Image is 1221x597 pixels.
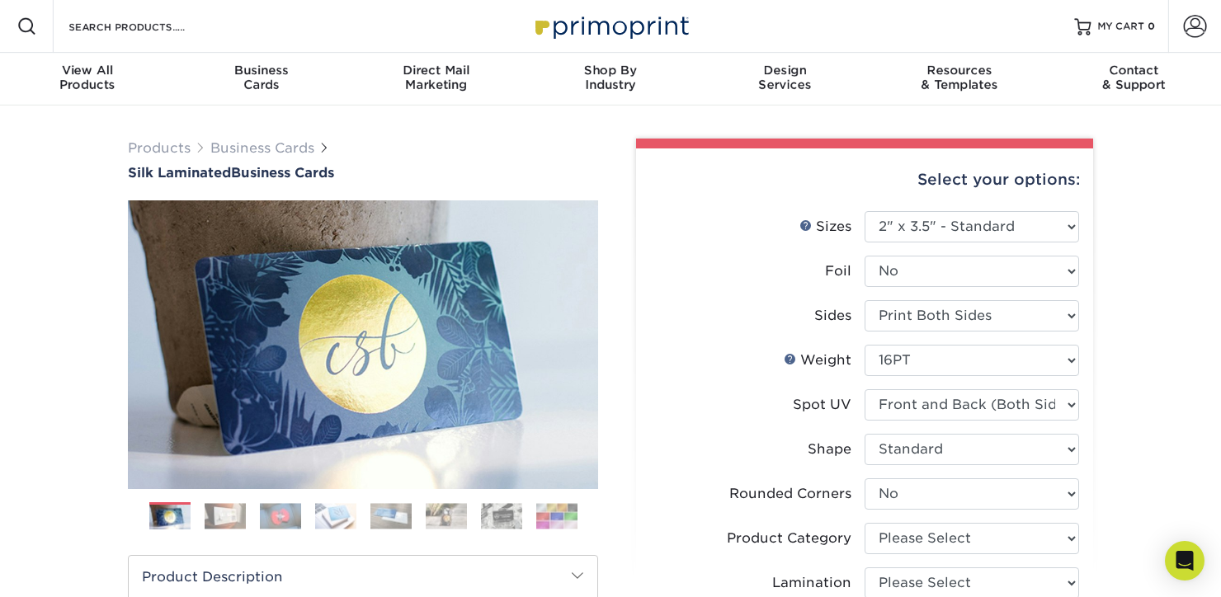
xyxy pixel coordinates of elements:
a: Resources& Templates [872,53,1046,106]
div: Open Intercom Messenger [1165,541,1204,581]
span: 0 [1148,21,1155,32]
div: Select your options: [649,148,1080,211]
img: Business Cards 08 [536,503,577,529]
img: Business Cards 01 [149,496,191,538]
img: Business Cards 07 [481,503,522,529]
span: MY CART [1097,20,1144,34]
div: Shape [808,440,851,459]
input: SEARCH PRODUCTS..... [67,16,228,36]
div: Industry [523,63,697,92]
div: Spot UV [793,395,851,415]
div: Cards [174,63,348,92]
div: Product Category [727,529,851,548]
img: Business Cards 06 [426,503,467,529]
a: BusinessCards [174,53,348,106]
div: Lamination [772,573,851,593]
a: Products [128,140,191,156]
a: Contact& Support [1047,53,1221,106]
span: Business [174,63,348,78]
img: Primoprint [528,8,693,44]
span: Resources [872,63,1046,78]
a: Business Cards [210,140,314,156]
img: Business Cards 05 [370,503,412,529]
h1: Business Cards [128,165,598,181]
div: & Support [1047,63,1221,92]
a: Silk LaminatedBusiness Cards [128,165,598,181]
img: Business Cards 03 [260,503,301,529]
div: Weight [784,350,851,370]
div: & Templates [872,63,1046,92]
img: Business Cards 02 [205,503,246,529]
span: Direct Mail [349,63,523,78]
a: DesignServices [698,53,872,106]
img: Silk Laminated 01 [128,110,598,580]
span: Design [698,63,872,78]
div: Sizes [799,217,851,237]
div: Foil [825,261,851,281]
img: Business Cards 04 [315,503,356,529]
div: Services [698,63,872,92]
span: Silk Laminated [128,165,231,181]
div: Sides [814,306,851,326]
div: Rounded Corners [729,484,851,504]
a: Shop ByIndustry [523,53,697,106]
div: Marketing [349,63,523,92]
span: Contact [1047,63,1221,78]
a: Direct MailMarketing [349,53,523,106]
span: Shop By [523,63,697,78]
